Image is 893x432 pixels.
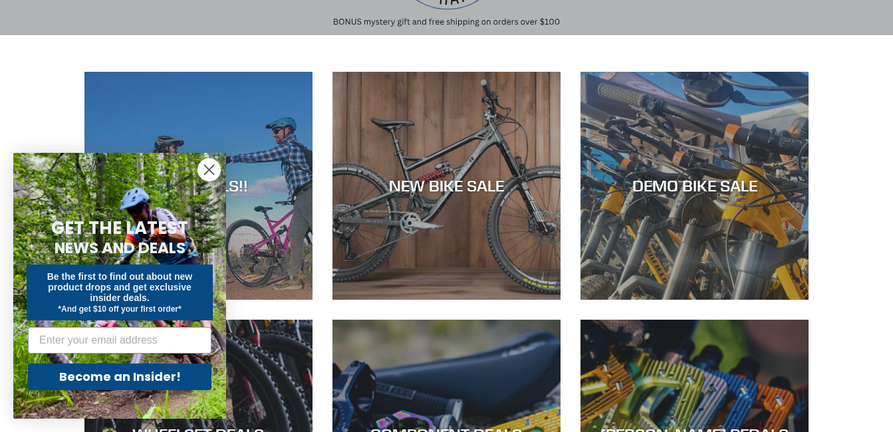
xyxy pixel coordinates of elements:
[58,304,181,314] span: *And get $10 off your first order*
[197,158,221,181] button: Close dialog
[51,216,188,240] span: GET THE LATEST
[47,271,193,303] span: Be the first to find out about new product drops and get exclusive insider deals.
[580,176,809,195] div: DEMO BIKE SALE
[332,72,561,300] a: NEW BIKE SALE
[84,72,313,300] a: REAL DEALS!!
[580,72,809,300] a: DEMO BIKE SALE
[55,237,186,259] span: NEWS AND DEALS
[28,327,211,354] input: Enter your email address
[332,176,561,195] div: NEW BIKE SALE
[28,364,211,390] button: Become an Insider!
